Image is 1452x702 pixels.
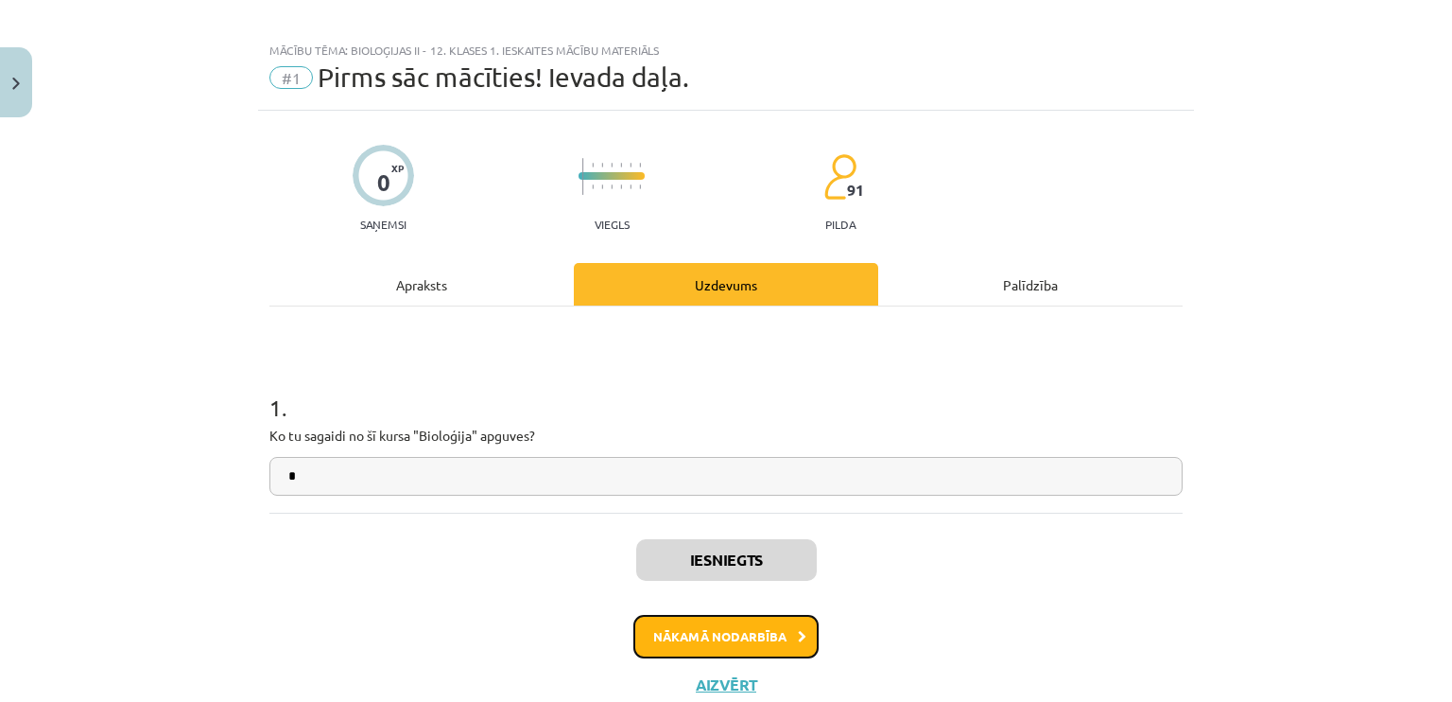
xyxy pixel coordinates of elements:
[878,263,1183,306] div: Palīdzība
[582,158,584,195] img: icon-long-line-d9ea69661e0d244f92f715978eff75569469978d946b2353a9bb055b3ed8787d.svg
[269,263,574,306] div: Apraksts
[630,163,631,167] img: icon-short-line-57e1e144782c952c97e751825c79c345078a6d821885a25fce030b3d8c18986b.svg
[269,426,1183,446] p: Ko tu sagaidi no šī kursa "Bioloģija" apguves?
[318,61,689,93] span: Pirms sāc mācīties! Ievada daļa.
[12,78,20,90] img: icon-close-lesson-0947bae3869378f0d4975bcd49f059093ad1ed9edebbc8119c70593378902aed.svg
[639,184,641,189] img: icon-short-line-57e1e144782c952c97e751825c79c345078a6d821885a25fce030b3d8c18986b.svg
[636,539,817,581] button: Iesniegts
[269,361,1183,420] h1: 1 .
[825,218,856,231] p: pilda
[377,169,390,196] div: 0
[690,676,762,694] button: Aizvērt
[269,66,313,89] span: #1
[391,163,404,173] span: XP
[595,218,630,231] p: Viegls
[620,163,622,167] img: icon-short-line-57e1e144782c952c97e751825c79c345078a6d821885a25fce030b3d8c18986b.svg
[592,163,594,167] img: icon-short-line-57e1e144782c952c97e751825c79c345078a6d821885a25fce030b3d8c18986b.svg
[847,182,864,199] span: 91
[823,153,856,201] img: students-c634bb4e5e11cddfef0936a35e636f08e4e9abd3cc4e673bd6f9a4125e45ecb1.svg
[611,163,613,167] img: icon-short-line-57e1e144782c952c97e751825c79c345078a6d821885a25fce030b3d8c18986b.svg
[601,184,603,189] img: icon-short-line-57e1e144782c952c97e751825c79c345078a6d821885a25fce030b3d8c18986b.svg
[639,163,641,167] img: icon-short-line-57e1e144782c952c97e751825c79c345078a6d821885a25fce030b3d8c18986b.svg
[269,44,1183,57] div: Mācību tēma: Bioloģijas ii - 12. klases 1. ieskaites mācību materiāls
[353,218,414,231] p: Saņemsi
[574,263,878,306] div: Uzdevums
[630,184,631,189] img: icon-short-line-57e1e144782c952c97e751825c79c345078a6d821885a25fce030b3d8c18986b.svg
[611,184,613,189] img: icon-short-line-57e1e144782c952c97e751825c79c345078a6d821885a25fce030b3d8c18986b.svg
[620,184,622,189] img: icon-short-line-57e1e144782c952c97e751825c79c345078a6d821885a25fce030b3d8c18986b.svg
[633,615,819,658] button: Nākamā nodarbība
[592,184,594,189] img: icon-short-line-57e1e144782c952c97e751825c79c345078a6d821885a25fce030b3d8c18986b.svg
[601,163,603,167] img: icon-short-line-57e1e144782c952c97e751825c79c345078a6d821885a25fce030b3d8c18986b.svg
